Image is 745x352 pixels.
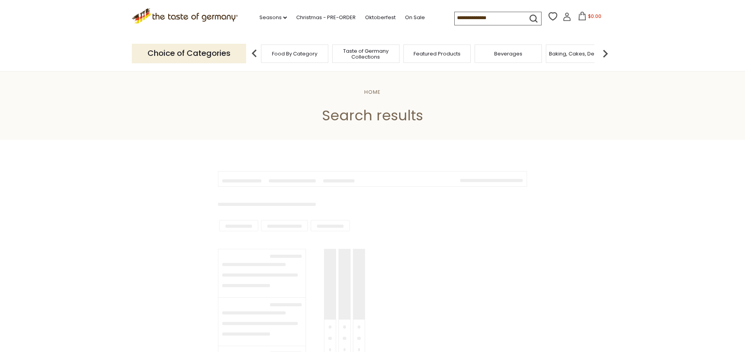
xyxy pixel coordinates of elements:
[405,13,425,22] a: On Sale
[573,12,606,23] button: $0.00
[364,88,381,96] a: Home
[335,48,397,60] a: Taste of Germany Collections
[132,44,246,63] p: Choice of Categories
[494,51,522,57] a: Beverages
[259,13,287,22] a: Seasons
[272,51,317,57] a: Food By Category
[24,107,721,124] h1: Search results
[365,13,396,22] a: Oktoberfest
[247,46,262,61] img: previous arrow
[296,13,356,22] a: Christmas - PRE-ORDER
[414,51,461,57] a: Featured Products
[597,46,613,61] img: next arrow
[549,51,610,57] a: Baking, Cakes, Desserts
[588,13,601,20] span: $0.00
